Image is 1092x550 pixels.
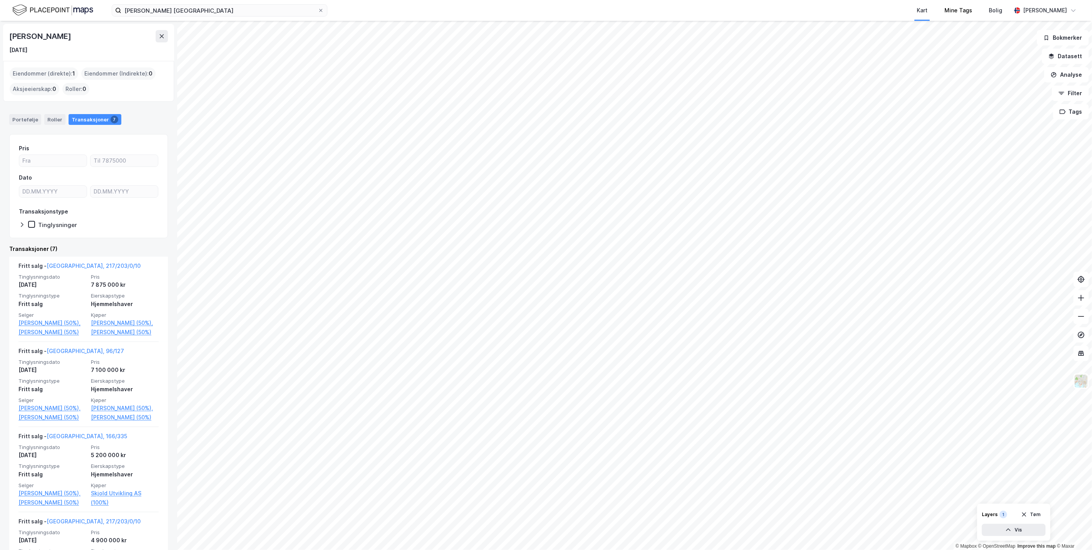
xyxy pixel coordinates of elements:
a: [PERSON_NAME] (50%), [18,489,86,498]
img: Z [1074,374,1089,389]
a: [PERSON_NAME] (50%), [91,318,159,328]
span: Tinglysningstype [18,463,86,469]
div: 7 100 000 kr [91,365,159,375]
a: OpenStreetMap [978,543,1016,549]
div: Transaksjoner (7) [9,244,168,254]
a: [PERSON_NAME] (50%) [18,328,86,337]
div: [PERSON_NAME] [1023,6,1067,15]
div: Roller [44,114,65,125]
div: Dato [19,173,32,182]
button: Analyse [1044,67,1089,82]
div: 5 200 000 kr [91,451,159,460]
a: [PERSON_NAME] (50%), [18,318,86,328]
div: 4 900 000 kr [91,536,159,545]
iframe: Chat Widget [1053,513,1092,550]
button: Tøm [1016,508,1046,521]
div: Portefølje [9,114,41,125]
span: Tinglysningsdato [18,359,86,365]
span: Selger [18,397,86,404]
span: Kjøper [91,312,159,318]
span: 1 [72,69,75,78]
span: Eierskapstype [91,378,159,384]
a: [GEOGRAPHIC_DATA], 96/127 [47,348,124,354]
div: Fritt salg - [18,517,141,529]
a: [GEOGRAPHIC_DATA], 217/203/0/10 [47,262,141,269]
div: Fritt salg - [18,261,141,274]
button: Tags [1053,104,1089,119]
span: Selger [18,482,86,489]
button: Datasett [1042,49,1089,64]
span: Pris [91,529,159,536]
div: [DATE] [18,365,86,375]
input: Søk på adresse, matrikkel, gårdeiere, leietakere eller personer [121,5,318,16]
span: Tinglysningstype [18,378,86,384]
span: Pris [91,444,159,451]
div: [DATE] [18,451,86,460]
div: Fritt salg [18,385,86,394]
a: [PERSON_NAME] (50%), [91,404,159,413]
a: [PERSON_NAME] (50%) [18,413,86,422]
div: Eiendommer (Indirekte) : [81,67,156,80]
div: Pris [19,144,29,153]
div: Kontrollprogram for chat [1053,513,1092,550]
a: [PERSON_NAME] (50%) [18,498,86,507]
div: 7 875 000 kr [91,280,159,289]
div: Hjemmelshaver [91,470,159,479]
div: Fritt salg - [18,432,127,444]
span: Tinglysningsdato [18,274,86,280]
div: 1 [1000,511,1007,518]
a: Improve this map [1018,543,1056,549]
img: logo.f888ab2527a4732fd821a326f86c7f29.svg [12,3,93,17]
a: [PERSON_NAME] (50%) [91,413,159,422]
a: [PERSON_NAME] (50%) [91,328,159,337]
div: Fritt salg - [18,346,124,359]
a: [GEOGRAPHIC_DATA], 217/203/0/10 [47,518,141,525]
div: Hjemmelshaver [91,385,159,394]
div: Transaksjoner [69,114,121,125]
input: DD.MM.YYYY [91,186,158,197]
div: Hjemmelshaver [91,299,159,309]
span: 0 [149,69,153,78]
span: Kjøper [91,397,159,404]
div: Fritt salg [18,299,86,309]
span: 0 [52,84,56,94]
div: Bolig [989,6,1003,15]
div: Layers [982,511,998,518]
div: [PERSON_NAME] [9,30,72,42]
button: Bokmerker [1037,30,1089,45]
div: Tinglysninger [38,221,77,229]
span: Kjøper [91,482,159,489]
input: DD.MM.YYYY [19,186,87,197]
input: Fra [19,155,87,167]
div: Roller : [62,83,89,95]
a: Mapbox [956,543,977,549]
div: Eiendommer (direkte) : [10,67,78,80]
a: [PERSON_NAME] (50%), [18,404,86,413]
div: [DATE] [9,45,27,55]
span: Pris [91,359,159,365]
div: Mine Tags [944,6,972,15]
span: Pris [91,274,159,280]
div: Kart [917,6,928,15]
div: [DATE] [18,280,86,289]
div: 7 [111,116,118,123]
span: Tinglysningstype [18,293,86,299]
div: Transaksjonstype [19,207,68,216]
span: Eierskapstype [91,293,159,299]
a: Skjold Utvikling AS (100%) [91,489,159,507]
button: Vis [982,524,1046,536]
div: [DATE] [18,536,86,545]
div: Aksjeeierskap : [10,83,59,95]
span: 0 [82,84,86,94]
span: Tinglysningsdato [18,529,86,536]
a: [GEOGRAPHIC_DATA], 166/335 [47,433,127,439]
input: Til 7875000 [91,155,158,167]
span: Eierskapstype [91,463,159,469]
span: Selger [18,312,86,318]
button: Filter [1052,86,1089,101]
span: Tinglysningsdato [18,444,86,451]
div: Fritt salg [18,470,86,479]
